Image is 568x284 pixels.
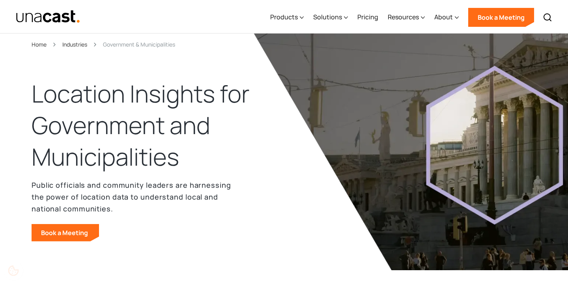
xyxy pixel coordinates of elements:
[32,40,47,49] a: Home
[468,8,534,27] a: Book a Meeting
[270,1,304,34] div: Products
[32,224,99,241] a: Book a Meeting
[357,1,378,34] a: Pricing
[16,10,80,24] a: home
[32,179,237,215] p: Public officials and community leaders are harnessing the power of location data to understand lo...
[32,78,259,172] h1: Location Insights for Government and Municipalities
[313,12,342,22] div: Solutions
[16,10,80,24] img: Unacast text logo
[434,12,453,22] div: About
[313,1,348,34] div: Solutions
[434,1,459,34] div: About
[388,12,419,22] div: Resources
[388,1,425,34] div: Resources
[62,40,87,49] a: Industries
[270,12,298,22] div: Products
[103,40,175,49] div: Government & Municipalities
[543,13,552,22] img: Search icon
[4,261,23,280] div: Cookie Preferences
